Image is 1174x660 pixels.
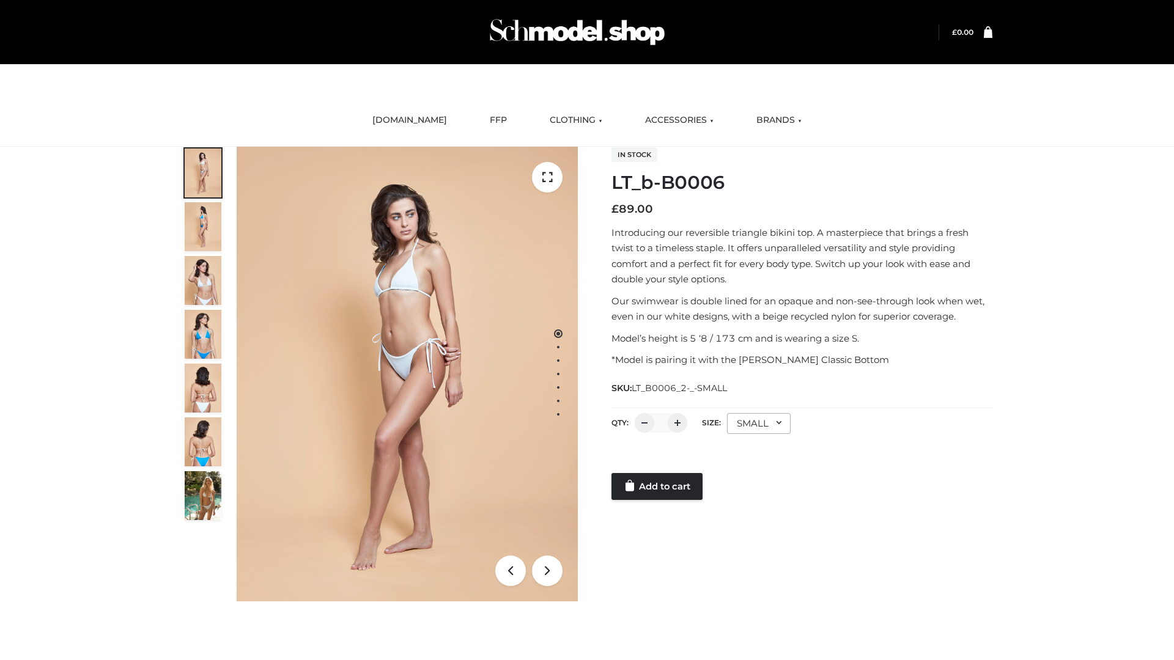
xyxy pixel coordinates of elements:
[952,28,973,37] bdi: 0.00
[632,383,727,394] span: LT_B0006_2-_-SMALL
[185,471,221,520] img: Arieltop_CloudNine_AzureSky2.jpg
[185,417,221,466] img: ArielClassicBikiniTop_CloudNine_AzureSky_OW114ECO_8-scaled.jpg
[611,225,992,287] p: Introducing our reversible triangle bikini top. A masterpiece that brings a fresh twist to a time...
[611,202,653,216] bdi: 89.00
[611,381,728,395] span: SKU:
[702,418,721,427] label: Size:
[611,352,992,368] p: *Model is pairing it with the [PERSON_NAME] Classic Bottom
[611,293,992,324] p: Our swimwear is double lined for an opaque and non-see-through look when wet, even in our white d...
[727,413,791,434] div: SMALL
[636,107,723,134] a: ACCESSORIES
[611,473,703,500] a: Add to cart
[952,28,957,37] span: £
[185,310,221,359] img: ArielClassicBikiniTop_CloudNine_AzureSky_OW114ECO_4-scaled.jpg
[485,8,669,56] img: Schmodel Admin 964
[747,107,811,134] a: BRANDS
[611,331,992,346] p: Model’s height is 5 ‘8 / 173 cm and is wearing a size S.
[363,107,456,134] a: [DOMAIN_NAME]
[541,107,611,134] a: CLOTHING
[611,202,619,216] span: £
[185,148,221,197] img: ArielClassicBikiniTop_CloudNine_AzureSky_OW114ECO_1-scaled.jpg
[481,107,516,134] a: FFP
[952,28,973,37] a: £0.00
[185,202,221,251] img: ArielClassicBikiniTop_CloudNine_AzureSky_OW114ECO_2-scaled.jpg
[611,172,992,194] h1: LT_b-B0006
[237,147,578,601] img: ArielClassicBikiniTop_CloudNine_AzureSky_OW114ECO_1
[185,364,221,413] img: ArielClassicBikiniTop_CloudNine_AzureSky_OW114ECO_7-scaled.jpg
[611,418,629,427] label: QTY:
[185,256,221,305] img: ArielClassicBikiniTop_CloudNine_AzureSky_OW114ECO_3-scaled.jpg
[611,147,657,162] span: In stock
